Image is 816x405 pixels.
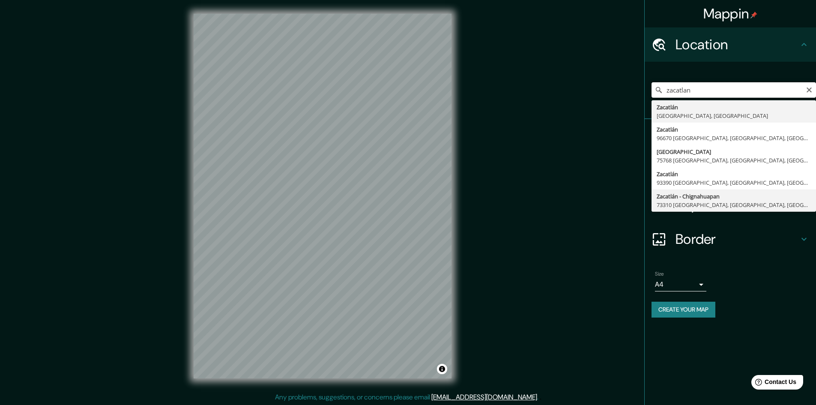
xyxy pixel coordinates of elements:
div: Zacatlán [657,170,811,178]
p: Any problems, suggestions, or concerns please email . [275,392,538,402]
a: [EMAIL_ADDRESS][DOMAIN_NAME] [431,393,537,402]
label: Size [655,270,664,278]
img: pin-icon.png [750,12,757,18]
div: [GEOGRAPHIC_DATA], [GEOGRAPHIC_DATA] [657,111,811,120]
div: Border [645,222,816,256]
div: Style [645,153,816,188]
div: Pins [645,119,816,153]
button: Toggle attribution [437,364,447,374]
h4: Border [676,231,799,248]
div: . [540,392,541,402]
button: Create your map [652,302,715,318]
div: . [538,392,540,402]
div: Location [645,27,816,62]
div: A4 [655,278,706,291]
button: Clear [806,85,813,93]
div: 93390 [GEOGRAPHIC_DATA], [GEOGRAPHIC_DATA], [GEOGRAPHIC_DATA] [657,178,811,187]
canvas: Map [194,14,451,378]
iframe: Help widget launcher [740,372,807,396]
div: 75768 [GEOGRAPHIC_DATA], [GEOGRAPHIC_DATA], [GEOGRAPHIC_DATA] [657,156,811,165]
div: 96670 [GEOGRAPHIC_DATA], [GEOGRAPHIC_DATA], [GEOGRAPHIC_DATA] [657,134,811,142]
h4: Mappin [703,5,758,22]
input: Pick your city or area [652,82,816,98]
h4: Location [676,36,799,53]
div: Zacatlán [657,125,811,134]
h4: Layout [676,196,799,213]
div: Zacatlán - Chignahuapan [657,192,811,201]
div: Zacatlán [657,103,811,111]
div: [GEOGRAPHIC_DATA] [657,147,811,156]
div: Layout [645,188,816,222]
div: 73310 [GEOGRAPHIC_DATA], [GEOGRAPHIC_DATA], [GEOGRAPHIC_DATA] [657,201,811,209]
